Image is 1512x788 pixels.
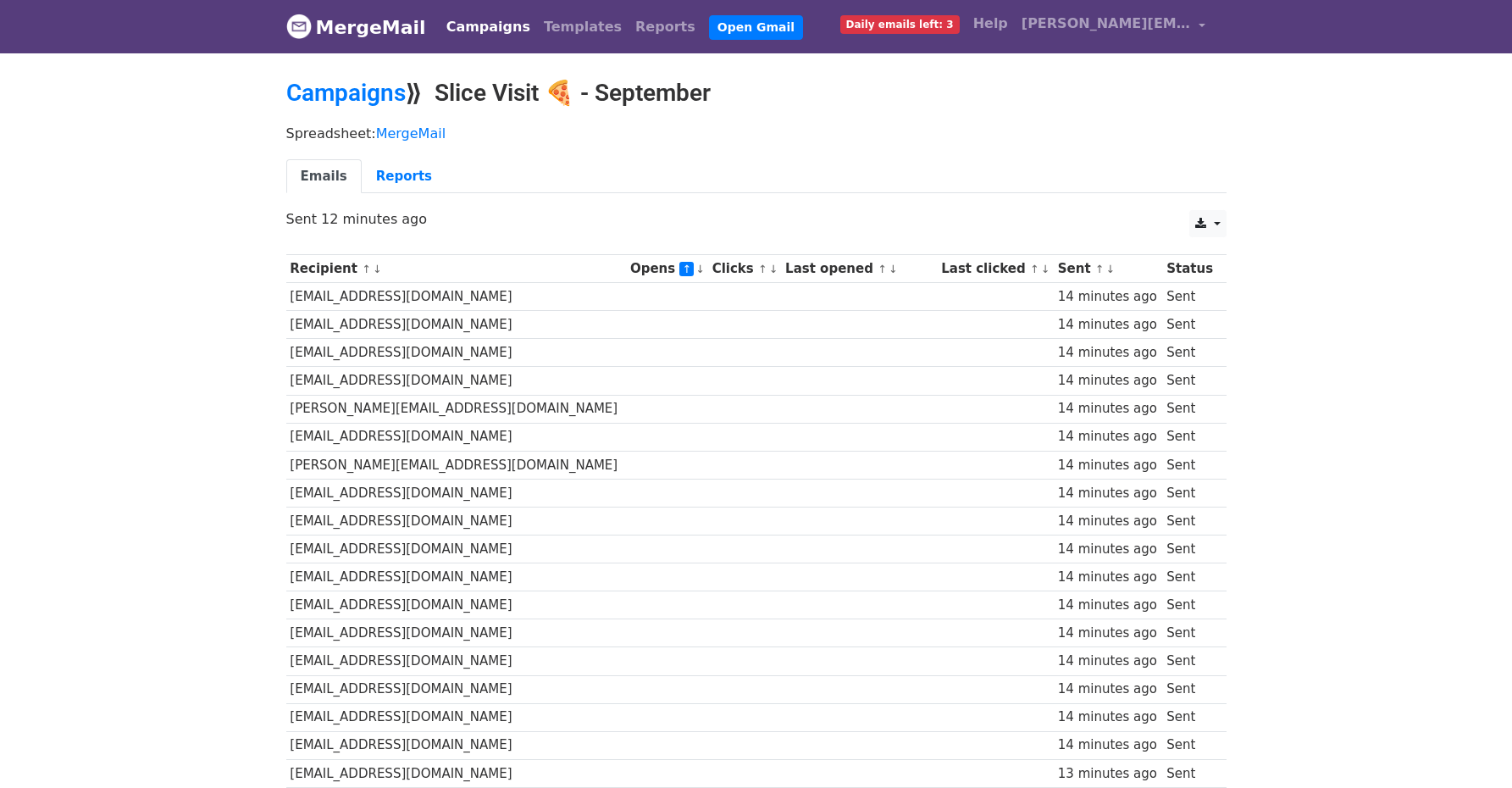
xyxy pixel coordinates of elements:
a: [PERSON_NAME][EMAIL_ADDRESS][DOMAIN_NAME] [1015,7,1213,47]
td: [EMAIL_ADDRESS][DOMAIN_NAME] [286,367,627,395]
a: ↑ [758,263,767,275]
td: [EMAIL_ADDRESS][DOMAIN_NAME] [286,479,627,507]
td: Sent [1162,731,1217,759]
a: ↓ [695,263,705,275]
a: Campaigns [286,79,406,107]
td: Sent [1162,339,1217,367]
th: Sent [1054,255,1162,283]
a: MergeMail [376,125,446,142]
a: Help [966,7,1015,41]
td: Sent [1162,536,1217,563]
td: Sent [1162,591,1217,619]
td: Sent [1162,759,1217,787]
h2: ⟫ Slice Visit 🍕 - September [286,79,1227,108]
a: Open Gmail [709,15,803,40]
div: 14 minutes ago [1058,540,1159,559]
div: 14 minutes ago [1058,315,1159,335]
td: Sent [1162,451,1217,479]
td: [EMAIL_ADDRESS][DOMAIN_NAME] [286,423,627,451]
p: Sent 12 minutes ago [286,210,1227,228]
a: ↑ [679,262,694,276]
a: Daily emails left: 3 [834,7,966,41]
td: Sent [1162,283,1217,311]
td: [EMAIL_ADDRESS][DOMAIN_NAME] [286,563,627,591]
th: Last opened [781,255,937,283]
a: ↓ [1041,263,1050,275]
th: Recipient [286,255,627,283]
td: Sent [1162,703,1217,731]
td: [EMAIL_ADDRESS][DOMAIN_NAME] [286,591,627,619]
td: [PERSON_NAME][EMAIL_ADDRESS][DOMAIN_NAME] [286,395,627,423]
a: ↓ [1106,263,1116,275]
th: Clicks [708,255,781,283]
div: 14 minutes ago [1058,427,1159,447]
td: Sent [1162,423,1217,451]
div: 14 minutes ago [1058,708,1159,727]
a: ↓ [373,263,382,275]
td: [EMAIL_ADDRESS][DOMAIN_NAME] [286,647,627,675]
div: 14 minutes ago [1058,456,1159,475]
td: [EMAIL_ADDRESS][DOMAIN_NAME] [286,759,627,787]
a: Templates [537,10,629,44]
td: Sent [1162,563,1217,591]
td: [EMAIL_ADDRESS][DOMAIN_NAME] [286,339,627,367]
td: [EMAIL_ADDRESS][DOMAIN_NAME] [286,675,627,703]
th: Opens [626,255,708,283]
td: Sent [1162,395,1217,423]
div: 14 minutes ago [1058,287,1159,307]
div: 14 minutes ago [1058,735,1159,755]
div: 14 minutes ago [1058,512,1159,531]
td: [PERSON_NAME][EMAIL_ADDRESS][DOMAIN_NAME] [286,451,627,479]
td: Sent [1162,367,1217,395]
div: 13 minutes ago [1058,764,1159,784]
th: Last clicked [937,255,1054,283]
td: Sent [1162,311,1217,339]
div: 14 minutes ago [1058,484,1159,503]
td: Sent [1162,647,1217,675]
td: [EMAIL_ADDRESS][DOMAIN_NAME] [286,703,627,731]
td: [EMAIL_ADDRESS][DOMAIN_NAME] [286,619,627,647]
a: ↓ [889,263,898,275]
a: ↑ [1030,263,1039,275]
td: [EMAIL_ADDRESS][DOMAIN_NAME] [286,731,627,759]
div: 14 minutes ago [1058,371,1159,391]
div: 14 minutes ago [1058,568,1159,587]
div: 14 minutes ago [1058,680,1159,699]
span: Daily emails left: 3 [840,15,960,34]
a: Campaigns [440,10,537,44]
div: 14 minutes ago [1058,652,1159,671]
a: ↓ [769,263,778,275]
td: [EMAIL_ADDRESS][DOMAIN_NAME] [286,311,627,339]
a: ↑ [362,263,371,275]
a: Emails [286,159,362,194]
td: [EMAIL_ADDRESS][DOMAIN_NAME] [286,536,627,563]
td: Sent [1162,675,1217,703]
td: Sent [1162,479,1217,507]
p: Spreadsheet: [286,125,1227,142]
span: [PERSON_NAME][EMAIL_ADDRESS][DOMAIN_NAME] [1022,14,1191,34]
td: [EMAIL_ADDRESS][DOMAIN_NAME] [286,507,627,535]
div: 14 minutes ago [1058,399,1159,419]
a: ↑ [878,263,887,275]
a: Reports [629,10,702,44]
a: MergeMail [286,9,426,45]
a: Reports [362,159,446,194]
td: Sent [1162,507,1217,535]
div: 14 minutes ago [1058,596,1159,615]
th: Status [1162,255,1217,283]
img: MergeMail logo [286,14,312,39]
div: 14 minutes ago [1058,624,1159,643]
td: Sent [1162,619,1217,647]
div: 14 minutes ago [1058,343,1159,363]
a: ↑ [1095,263,1105,275]
td: [EMAIL_ADDRESS][DOMAIN_NAME] [286,283,627,311]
